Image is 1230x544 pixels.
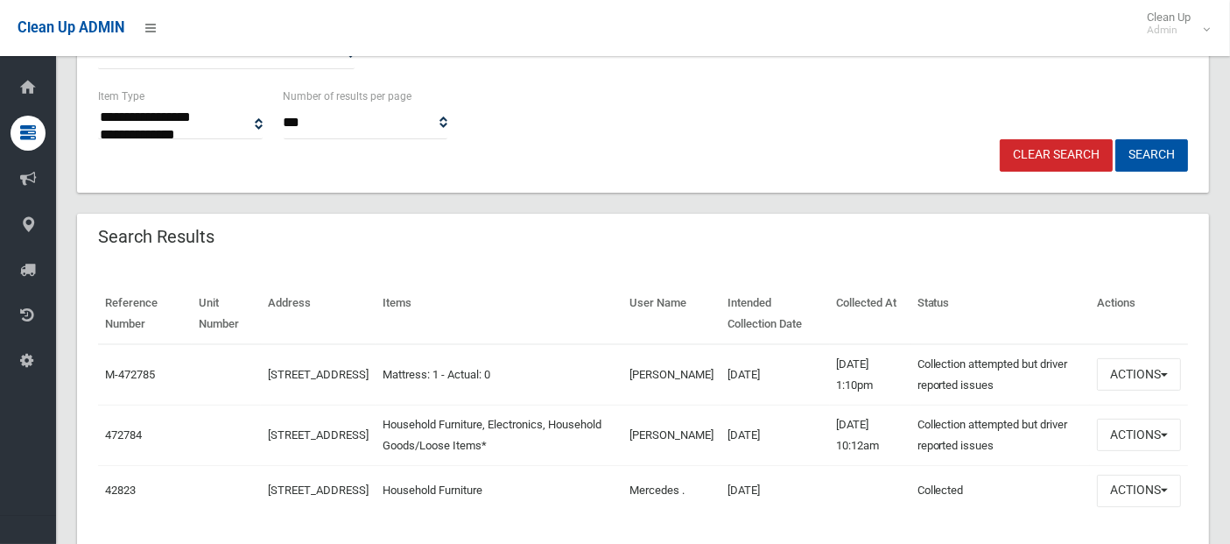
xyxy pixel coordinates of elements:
td: Collection attempted but driver reported issues [910,344,1090,406]
td: [DATE] [720,344,830,406]
button: Actions [1097,475,1181,507]
th: Actions [1090,284,1188,344]
th: Address [261,284,376,344]
span: Clean Up [1138,11,1208,37]
th: Items [376,284,622,344]
td: [DATE] 1:10pm [830,344,910,406]
a: [STREET_ADDRESS] [268,368,369,381]
th: Reference Number [98,284,192,344]
span: Clean Up ADMIN [18,19,124,36]
td: Household Furniture, Electronics, Household Goods/Loose Items* [376,405,622,465]
button: Actions [1097,358,1181,391]
td: Mercedes . [622,465,720,515]
a: [STREET_ADDRESS] [268,428,369,442]
th: User Name [622,284,720,344]
td: Collection attempted but driver reported issues [910,405,1090,465]
th: Status [910,284,1090,344]
td: [PERSON_NAME] [622,344,720,406]
label: Item Type [98,87,144,106]
td: Collected [910,465,1090,515]
th: Intended Collection Date [720,284,830,344]
a: 472784 [105,428,142,442]
td: Household Furniture [376,465,622,515]
th: Unit Number [192,284,261,344]
td: [DATE] [720,405,830,465]
td: [DATE] 10:12am [830,405,910,465]
a: M-472785 [105,368,155,381]
button: Actions [1097,419,1181,451]
td: Mattress: 1 - Actual: 0 [376,344,622,406]
small: Admin [1147,24,1191,37]
td: [DATE] [720,465,830,515]
td: [PERSON_NAME] [622,405,720,465]
a: [STREET_ADDRESS] [268,484,369,497]
a: 42823 [105,484,136,497]
header: Search Results [77,220,235,254]
a: Clear Search [1000,139,1113,172]
button: Search [1115,139,1188,172]
label: Number of results per page [284,87,412,106]
th: Collected At [830,284,910,344]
